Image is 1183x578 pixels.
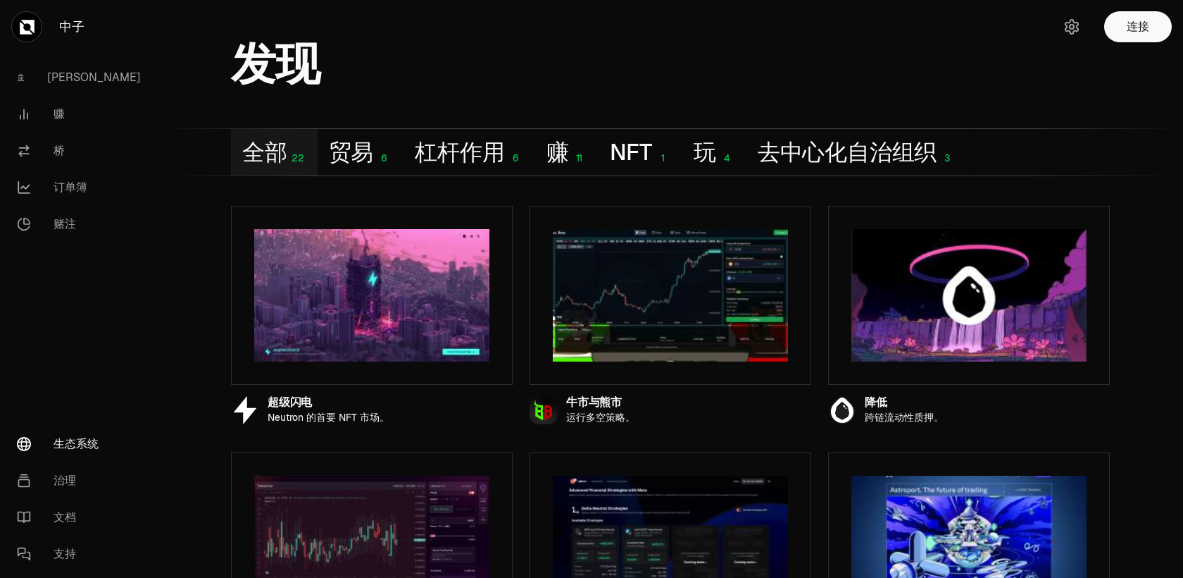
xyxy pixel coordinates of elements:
font: 降低 [865,395,887,410]
font: 6 [381,152,387,164]
font: 杠杆作用 [415,137,504,166]
a: 赌注 [6,206,152,242]
img: 放下预览图像 [851,229,1087,362]
font: 赌注 [54,216,76,231]
a: 治理 [6,462,152,499]
font: 去中心化自治组织 [758,137,937,166]
font: 发现 [231,35,319,93]
button: 连接 [1104,11,1172,42]
img: Superbolt预览图 [254,229,489,362]
font: 11 [576,152,582,164]
a: 文档 [6,499,152,536]
font: 治理 [54,473,76,488]
font: 4 [724,152,730,164]
a: [PERSON_NAME] [6,59,152,96]
font: 订单簿 [54,180,87,195]
font: 1 [661,152,665,164]
font: NFT [610,137,651,166]
font: 玩 [694,137,716,166]
font: 中子 [59,18,84,35]
font: 赚 [54,106,65,121]
font: Neutron 的首要 NFT 市场。 [268,411,389,424]
font: 赚 [546,137,569,166]
font: 跨链流动性质押。 [865,411,944,424]
font: 运行多空策略。 [566,411,635,424]
font: 6 [513,152,519,164]
a: 生态系统 [6,426,152,462]
a: 桥 [6,133,152,169]
a: 支持 [6,536,152,572]
font: 牛市与熊市 [566,395,622,410]
font: 全部 [242,137,287,166]
a: 订单簿 [6,169,152,206]
font: 3 [944,152,951,164]
font: 生态系统 [54,436,99,451]
font: 连接 [1127,19,1149,34]
font: 超级闪电 [268,395,312,410]
font: 支持 [54,546,76,561]
font: 贸易 [329,137,374,166]
img: 牛市与熊市预览图 [553,229,788,362]
font: [PERSON_NAME] [47,70,141,85]
font: 22 [292,152,304,164]
font: 桥 [54,143,65,158]
a: 赚 [6,96,152,133]
font: 文档 [54,510,76,524]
